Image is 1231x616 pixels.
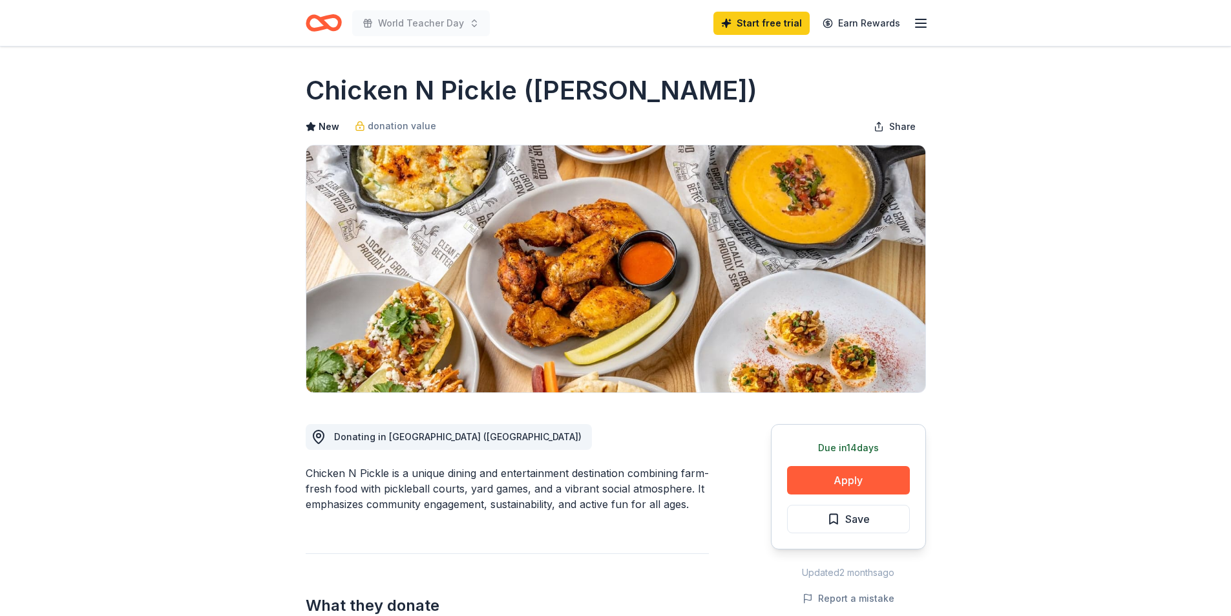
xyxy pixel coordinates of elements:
[306,145,925,392] img: Image for Chicken N Pickle (Webster)
[889,119,916,134] span: Share
[355,118,436,134] a: donation value
[863,114,926,140] button: Share
[319,119,339,134] span: New
[787,440,910,456] div: Due in 14 days
[334,431,582,442] span: Donating in [GEOGRAPHIC_DATA] ([GEOGRAPHIC_DATA])
[306,72,757,109] h1: Chicken N Pickle ([PERSON_NAME])
[713,12,810,35] a: Start free trial
[352,10,490,36] button: World Teacher Day
[368,118,436,134] span: donation value
[306,595,709,616] h2: What they donate
[787,466,910,494] button: Apply
[787,505,910,533] button: Save
[845,511,870,527] span: Save
[803,591,894,606] button: Report a mistake
[771,565,926,580] div: Updated 2 months ago
[306,465,709,512] div: Chicken N Pickle is a unique dining and entertainment destination combining farm-fresh food with ...
[306,8,342,38] a: Home
[378,16,464,31] span: World Teacher Day
[815,12,908,35] a: Earn Rewards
